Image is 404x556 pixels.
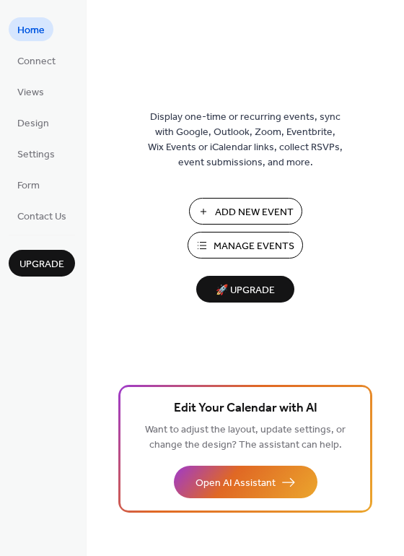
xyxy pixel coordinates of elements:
[188,232,303,259] button: Manage Events
[9,79,53,103] a: Views
[17,85,44,100] span: Views
[148,110,343,170] span: Display one-time or recurring events, sync with Google, Outlook, Zoom, Eventbrite, Wix Events or ...
[145,420,346,455] span: Want to adjust the layout, update settings, or change the design? The assistant can help.
[19,257,64,272] span: Upgrade
[17,178,40,194] span: Form
[17,116,49,131] span: Design
[17,209,66,225] span: Contact Us
[9,250,75,277] button: Upgrade
[9,17,53,41] a: Home
[174,399,317,419] span: Edit Your Calendar with AI
[17,23,45,38] span: Home
[215,205,294,220] span: Add New Event
[205,281,286,300] span: 🚀 Upgrade
[196,276,294,303] button: 🚀 Upgrade
[9,48,64,72] a: Connect
[196,476,276,491] span: Open AI Assistant
[17,54,56,69] span: Connect
[9,173,48,196] a: Form
[214,239,294,254] span: Manage Events
[189,198,302,225] button: Add New Event
[9,142,63,165] a: Settings
[17,147,55,162] span: Settings
[174,466,317,498] button: Open AI Assistant
[9,204,75,227] a: Contact Us
[9,110,58,134] a: Design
